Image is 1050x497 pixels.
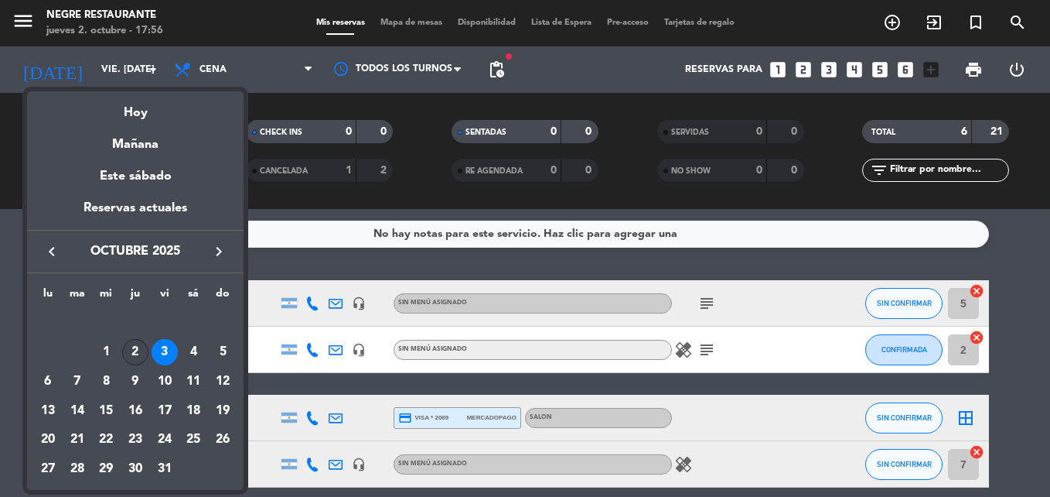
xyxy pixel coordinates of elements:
div: 11 [180,368,206,395]
div: 16 [122,398,148,424]
td: 29 de octubre de 2025 [91,454,121,484]
button: keyboard_arrow_right [205,242,233,262]
div: Hoy [27,91,244,123]
td: OCT. [33,309,237,338]
td: 5 de octubre de 2025 [208,338,237,368]
div: Este sábado [27,155,244,198]
div: 22 [93,427,119,454]
div: 14 [64,398,90,424]
div: 9 [122,368,148,395]
i: keyboard_arrow_left [43,242,61,261]
div: 23 [122,427,148,454]
div: 13 [35,398,61,424]
td: 2 de octubre de 2025 [121,338,150,368]
div: 15 [93,398,119,424]
td: 10 de octubre de 2025 [150,367,179,396]
div: 10 [152,368,178,395]
span: octubre 2025 [66,242,205,262]
th: lunes [33,285,63,309]
div: 20 [35,427,61,454]
td: 18 de octubre de 2025 [179,396,209,426]
td: 26 de octubre de 2025 [208,426,237,455]
div: 8 [93,368,119,395]
button: keyboard_arrow_left [38,242,66,262]
div: 30 [122,456,148,482]
i: keyboard_arrow_right [210,242,228,261]
div: 19 [210,398,236,424]
div: Reservas actuales [27,198,244,230]
div: 2 [122,339,148,365]
th: miércoles [91,285,121,309]
div: 31 [152,456,178,482]
div: 25 [180,427,206,454]
td: 15 de octubre de 2025 [91,396,121,426]
td: 21 de octubre de 2025 [63,426,92,455]
div: 28 [64,456,90,482]
td: 13 de octubre de 2025 [33,396,63,426]
th: jueves [121,285,150,309]
td: 30 de octubre de 2025 [121,454,150,484]
td: 7 de octubre de 2025 [63,367,92,396]
div: 7 [64,368,90,395]
td: 3 de octubre de 2025 [150,338,179,368]
div: 17 [152,398,178,424]
td: 31 de octubre de 2025 [150,454,179,484]
div: 1 [93,339,119,365]
td: 14 de octubre de 2025 [63,396,92,426]
td: 1 de octubre de 2025 [91,338,121,368]
td: 19 de octubre de 2025 [208,396,237,426]
div: 4 [180,339,206,365]
div: 6 [35,368,61,395]
th: domingo [208,285,237,309]
td: 24 de octubre de 2025 [150,426,179,455]
td: 4 de octubre de 2025 [179,338,209,368]
td: 8 de octubre de 2025 [91,367,121,396]
div: 26 [210,427,236,454]
td: 9 de octubre de 2025 [121,367,150,396]
td: 25 de octubre de 2025 [179,426,209,455]
div: 18 [180,398,206,424]
div: 3 [152,339,178,365]
td: 11 de octubre de 2025 [179,367,209,396]
div: 24 [152,427,178,454]
td: 23 de octubre de 2025 [121,426,150,455]
div: Mañana [27,123,244,155]
th: martes [63,285,92,309]
td: 12 de octubre de 2025 [208,367,237,396]
div: 29 [93,456,119,482]
td: 16 de octubre de 2025 [121,396,150,426]
div: 12 [210,368,236,395]
th: viernes [150,285,179,309]
div: 27 [35,456,61,482]
th: sábado [179,285,209,309]
td: 27 de octubre de 2025 [33,454,63,484]
div: 5 [210,339,236,365]
td: 28 de octubre de 2025 [63,454,92,484]
td: 20 de octubre de 2025 [33,426,63,455]
div: 21 [64,427,90,454]
td: 6 de octubre de 2025 [33,367,63,396]
td: 17 de octubre de 2025 [150,396,179,426]
td: 22 de octubre de 2025 [91,426,121,455]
